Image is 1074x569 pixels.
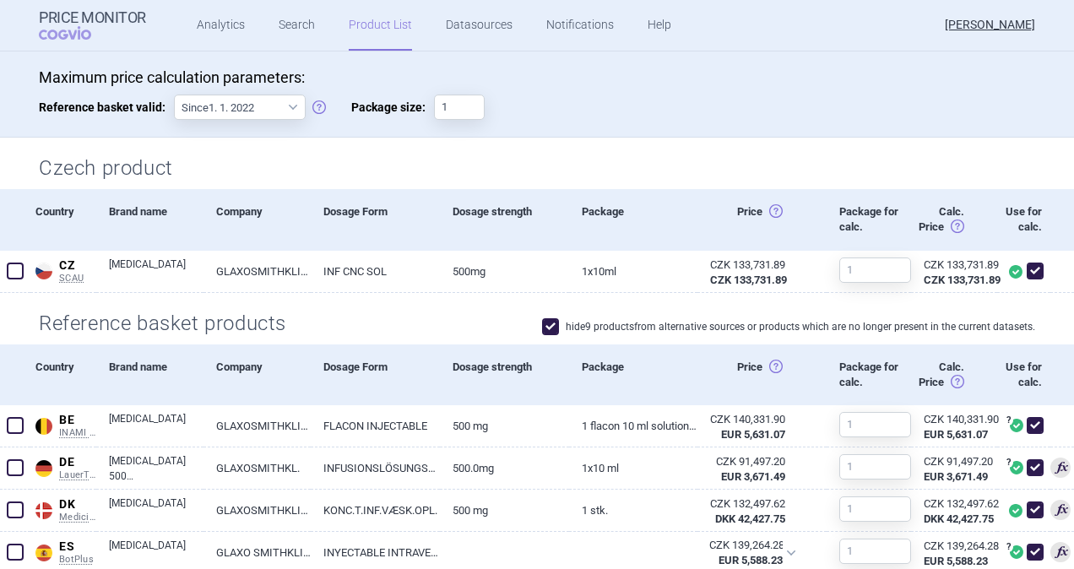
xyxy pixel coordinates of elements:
a: [MEDICAL_DATA] [109,496,203,526]
span: BotPlus [59,554,96,566]
a: 1X10ML [569,251,698,292]
label: hide 9 products from alternative sources or products which are no longer present in the current d... [542,318,1035,335]
div: Dosage strength [440,344,569,405]
a: GLAXOSMITHKL. [203,447,311,489]
h2: Czech product [39,154,1035,182]
div: Package for calc. [827,189,899,250]
strong: DKK 42,427.75 [924,512,994,525]
a: 500 mg [440,490,569,531]
div: Brand name [96,344,203,405]
div: Dosage Form [311,189,440,250]
a: 1X10 ml [569,447,698,489]
div: Use for calc. [985,344,1050,405]
span: 3rd lowest price [1050,542,1071,562]
div: Country [30,189,96,250]
abbr: SP-CAU-010 Dánsko [710,496,785,527]
div: Calc. Price [899,189,985,250]
div: Country [30,344,96,405]
input: 1 [839,412,911,437]
span: SCAU [59,273,96,284]
strong: EUR 5,588.23 [924,555,988,567]
a: 500.0mg [440,447,569,489]
a: CZK 91,497.20EUR 3,671.49 [911,447,997,491]
h2: Reference basket products [39,310,300,338]
span: ES [59,539,96,555]
input: 1 [839,539,911,564]
a: DEDELauerTaxe CGM [30,452,96,481]
div: CZK 139,264.28 [924,539,976,554]
a: [MEDICAL_DATA] [109,257,203,287]
a: [MEDICAL_DATA] [109,411,203,442]
div: Package [569,189,698,250]
span: ? [1003,542,1013,552]
a: GLAXOSMITHKLINE PHARMACEUTICALS [203,405,311,447]
div: Package [569,344,698,405]
a: GLAXOSMITHKLINE ([GEOGRAPHIC_DATA]) LIMITED, [GEOGRAPHIC_DATA] [203,251,311,292]
div: CZK 132,497.62 [710,496,785,512]
div: CZK 91,497.20 [924,454,976,469]
strong: Price Monitor [39,9,146,26]
strong: EUR 5,588.23 [719,554,783,566]
div: CZK 133,731.89 [710,257,785,273]
span: DK [59,497,96,512]
a: CZK 132,497.62DKK 42,427.75 [911,490,997,534]
img: Belgium [35,418,52,435]
div: Price [697,189,827,250]
a: KONC.T.INF.VÆSK.OPL. [311,490,440,531]
a: ESESBotPlus [30,536,96,566]
abbr: SP-CAU-010 Belgie hrazené LP [710,412,785,442]
div: Dosage Form [311,344,440,405]
a: CZK 133,731.89CZK 133,731.89 [911,251,997,295]
a: Price MonitorCOGVIO [39,9,146,41]
a: CZCZSCAU [30,255,96,284]
span: COGVIO [39,26,115,40]
strong: CZK 133,731.89 [710,274,787,286]
span: ? [1003,415,1013,425]
abbr: SP-CAU-010 Španělsko [709,538,783,568]
a: [MEDICAL_DATA] [109,538,203,568]
strong: EUR 3,671.49 [924,470,988,483]
img: Germany [35,460,52,477]
img: Czech Republic [35,263,52,279]
p: Maximum price calculation parameters: [39,68,1035,87]
span: CZ [59,258,96,274]
a: 1 flacon 10 mL solution à diluer pour perfusion, 500 mg [569,405,698,447]
a: INF CNC SOL [311,251,440,292]
img: Spain [35,545,52,561]
a: 500MG [440,251,569,292]
select: Reference basket valid: [174,95,306,120]
span: BE [59,413,96,428]
a: FLACON INJECTABLE [311,405,440,447]
a: INFUSIONSLÖSUNGSKONZENTRAT [311,447,440,489]
a: 500 mg [440,405,569,447]
span: Lowest price [1050,458,1071,478]
a: 1 stk. [569,490,698,531]
div: Brand name [96,189,203,250]
input: 1 [839,454,911,480]
abbr: Česko ex-factory [710,257,785,288]
strong: DKK 42,427.75 [715,512,785,525]
div: Calc. Price [899,344,985,405]
strong: CZK 133,731.89 [924,274,1001,286]
span: INAMI RPS [59,427,96,439]
a: GLAXOSMITHKLINE PHARMA A/S [203,490,311,531]
input: 1 [839,257,911,283]
div: Company [203,189,311,250]
abbr: SP-CAU-010 Německo [710,454,785,485]
div: Package for calc. [827,344,899,405]
strong: EUR 5,631.07 [721,428,785,441]
strong: EUR 3,671.49 [721,470,785,483]
input: 1 [839,496,911,522]
div: Company [203,344,311,405]
div: Price [697,344,827,405]
a: BEBEINAMI RPS [30,409,96,439]
div: Use for calc. [985,189,1050,250]
div: CZK 133,731.89 [924,257,976,273]
span: Medicinpriser [59,512,96,523]
div: CZK 91,497.20 [710,454,785,469]
span: Reference basket valid: [39,95,174,120]
a: DKDKMedicinpriser [30,494,96,523]
img: Denmark [35,502,52,519]
span: LauerTaxe CGM [59,469,96,481]
input: Package size: [434,95,485,120]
